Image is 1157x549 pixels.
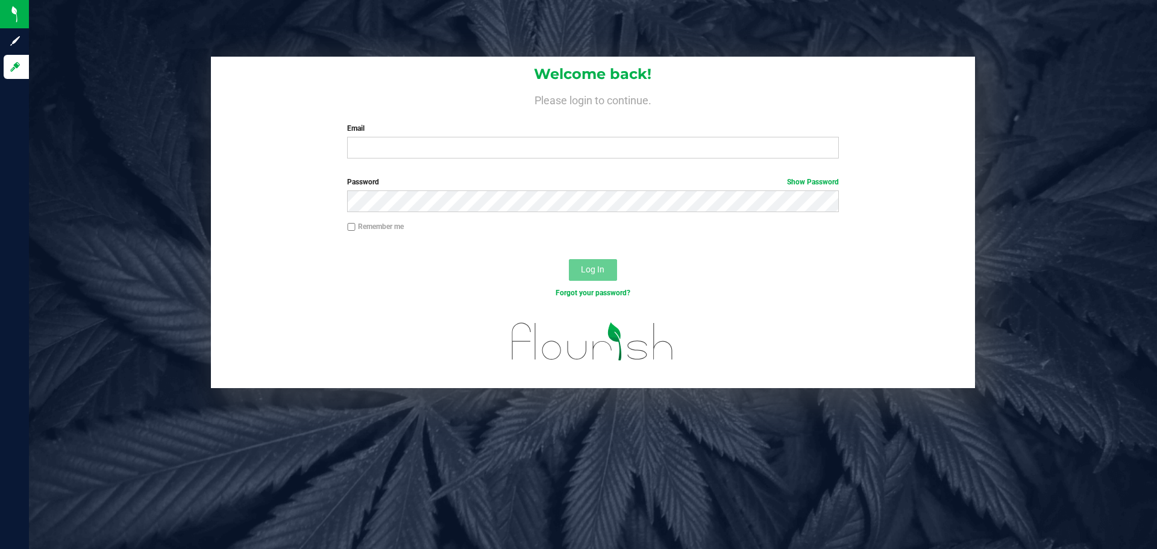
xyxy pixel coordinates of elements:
[569,259,617,281] button: Log In
[581,265,604,274] span: Log In
[347,221,404,232] label: Remember me
[556,289,630,297] a: Forgot your password?
[347,178,379,186] span: Password
[211,66,975,82] h1: Welcome back!
[787,178,839,186] a: Show Password
[211,92,975,106] h4: Please login to continue.
[347,223,356,231] input: Remember me
[9,35,21,47] inline-svg: Sign up
[347,123,838,134] label: Email
[497,311,688,372] img: flourish_logo.svg
[9,61,21,73] inline-svg: Log in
